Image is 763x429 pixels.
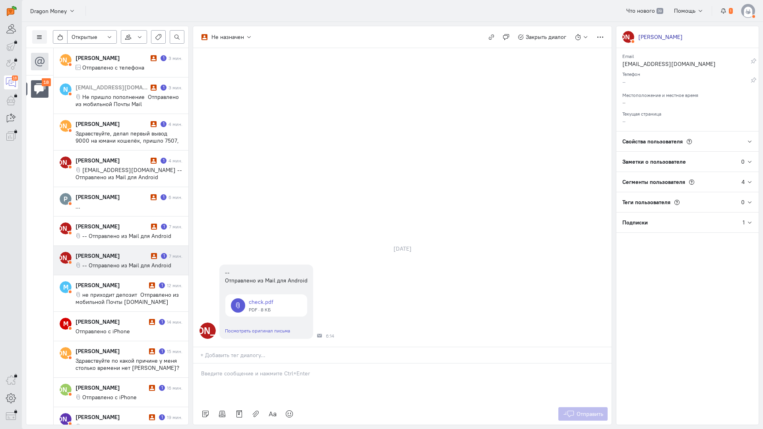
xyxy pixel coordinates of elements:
[743,218,745,226] div: 1
[167,348,182,355] div: 15 мин.
[82,394,137,401] span: Отправлено с iPhone
[82,64,144,71] span: Отправлено с телефона
[76,157,149,164] div: [PERSON_NAME]
[168,157,182,164] div: 4 мин.
[82,232,171,240] span: -- Отправлено из Mail для Android
[63,283,68,291] text: М
[76,83,149,91] div: [EMAIL_ADDRESS][DOMAIN_NAME]
[161,121,167,127] div: Есть неотвеченное сообщение пользователя
[161,55,167,61] div: Есть неотвеченное сообщение пользователя
[76,222,149,230] div: [PERSON_NAME]
[674,7,695,14] span: Помощь
[76,318,147,326] div: [PERSON_NAME]
[39,253,92,262] text: [PERSON_NAME]
[149,348,155,354] i: Диалог не разобран
[42,78,51,87] div: 18
[161,158,167,164] div: Есть неотвеченное сообщение пользователя
[626,7,655,14] span: Что нового
[151,121,157,127] i: Диалог не разобран
[622,178,685,186] span: Сегменты пользователя
[622,60,751,70] div: [EMAIL_ADDRESS][DOMAIN_NAME]
[741,158,745,166] div: 0
[385,243,420,254] div: [DATE]
[39,122,92,130] text: [PERSON_NAME]
[39,385,92,394] text: [PERSON_NAME]
[76,291,179,305] span: не приходит депозит Отправлено из мобильной Почты [DOMAIN_NAME]
[72,33,97,41] span: Открытые
[161,85,167,91] div: Есть неотвеченное сообщение пользователя
[616,213,743,232] div: Подписки
[76,357,179,400] span: Здравствуйте по какой причине у меня столько времени нет [PERSON_NAME]? У меня вывод с вашего каз...
[76,166,182,181] span: [EMAIL_ADDRESS][DOMAIN_NAME] -- Отправлено из Mail для Android
[622,118,626,125] span: –
[149,282,155,288] i: Диалог не разобран
[168,55,182,62] div: 3 мин.
[151,158,157,164] i: Диалог не разобран
[76,193,149,201] div: [PERSON_NAME]
[742,178,745,186] div: 4
[225,269,308,284] div: -- Отправлено из Mail для Android
[82,262,171,269] span: -- Отправлено из Mail для Android
[169,223,182,230] div: 7 мин.
[622,69,640,77] small: Телефон
[76,252,149,260] div: [PERSON_NAME]
[729,8,733,14] span: 1
[151,194,157,200] i: Диалог не разобран
[622,78,751,88] div: –
[167,319,182,325] div: 14 мин.
[76,203,80,210] span: ...
[76,93,179,108] span: Не пришло пополнение Отправлено из мобильной Почты Mail
[26,4,79,18] button: Dragon Money
[76,281,147,289] div: [PERSON_NAME]
[670,4,708,17] button: Помощь
[76,120,149,128] div: [PERSON_NAME]
[168,194,182,201] div: 6 мин.
[159,385,165,391] div: Есть неотвеченное сообщение пользователя
[159,414,165,420] div: Есть неотвеченное сообщение пользователя
[39,56,92,64] text: [PERSON_NAME]
[638,33,683,41] div: [PERSON_NAME]
[168,121,182,128] div: 4 мин.
[39,415,92,423] text: [PERSON_NAME]
[151,224,157,230] i: Диалог не разобран
[76,413,147,421] div: [PERSON_NAME]
[211,33,244,41] div: Не назначен
[167,414,182,421] div: 19 мин.
[12,75,18,81] div: 18
[63,319,68,328] text: М
[39,349,92,357] text: [PERSON_NAME]
[161,253,167,259] div: Есть неотвеченное сообщение пользователя
[76,384,147,392] div: [PERSON_NAME]
[622,108,753,117] div: Текущая страница
[602,33,655,41] text: [PERSON_NAME]
[225,328,290,334] a: Посмотреть оригинал письма
[513,30,571,44] button: Закрыть диалог
[172,325,244,336] text: [PERSON_NAME]
[159,319,165,325] div: Есть неотвеченное сообщение пользователя
[656,8,663,14] span: 39
[161,224,167,230] div: Есть неотвеченное сообщение пользователя
[741,4,755,18] img: default-v4.png
[622,99,626,106] span: –
[169,253,182,259] div: 7 мин.
[716,4,737,17] button: 1
[64,195,68,203] text: Р
[76,54,149,62] div: [PERSON_NAME]
[167,385,182,391] div: 16 мин.
[616,152,741,172] div: Заметки о пользователе
[149,414,155,420] i: Диалог не разобран
[577,410,603,417] span: Отправить
[558,407,608,421] button: Отправить
[622,90,753,99] div: Местоположение и местное время
[7,6,17,16] img: carrot-quest.svg
[326,333,334,339] span: 6:14
[159,282,165,288] div: Есть неотвеченное сообщение пользователя
[30,7,67,15] span: Dragon Money
[197,30,256,44] button: Не назначен
[622,199,670,206] span: Теги пользователя
[317,333,322,338] div: Почта
[39,158,92,166] text: [PERSON_NAME]
[76,130,180,180] span: Здравствуйте, делал первый вывод 9000 на юмани кошелёк, пришло 7507, 67. Заблокировали платежи пе...
[622,4,668,17] a: Что нового 39
[63,85,68,93] text: N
